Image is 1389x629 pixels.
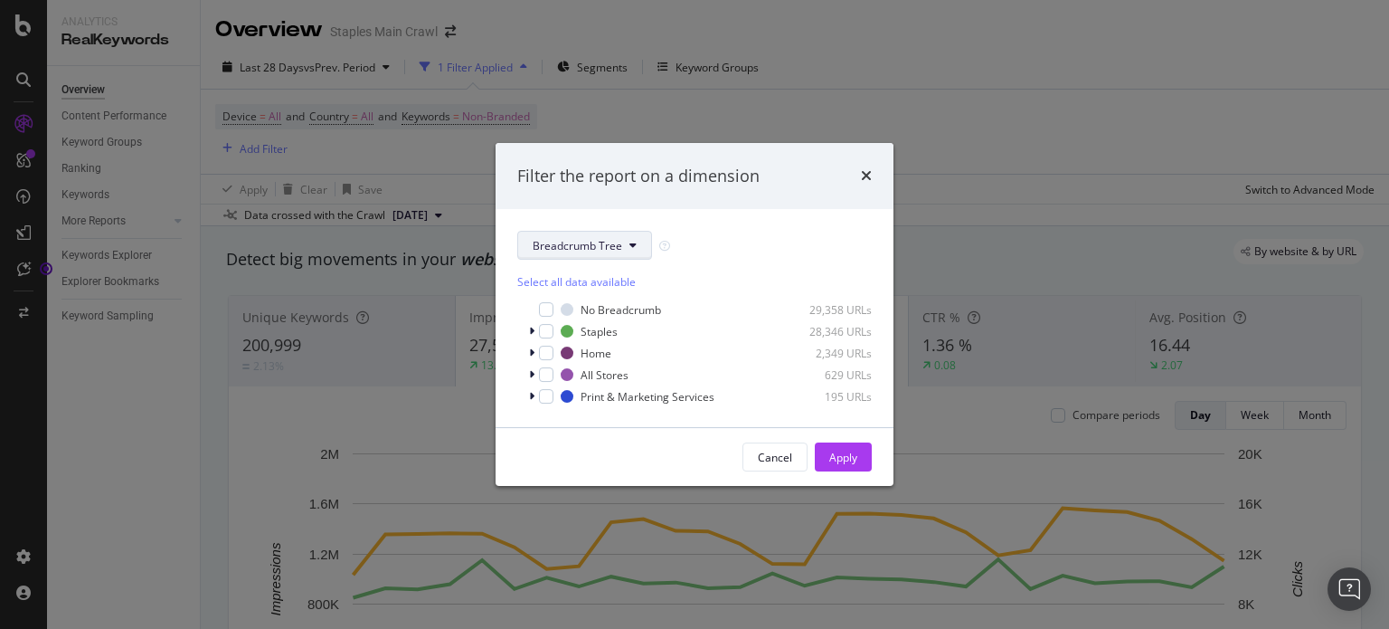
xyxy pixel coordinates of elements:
[861,165,872,188] div: times
[517,165,760,188] div: Filter the report on a dimension
[581,389,714,405] div: Print & Marketing Services
[581,367,628,383] div: All Stores
[517,231,652,260] button: Breadcrumb Tree
[783,346,872,361] div: 2,349 URLs
[829,450,857,465] div: Apply
[742,443,808,472] button: Cancel
[496,143,893,487] div: modal
[581,346,611,361] div: Home
[758,450,792,465] div: Cancel
[517,274,872,290] div: Select all data available
[783,367,872,383] div: 629 URLs
[783,324,872,339] div: 28,346 URLs
[581,302,661,318] div: No Breadcrumb
[815,443,872,472] button: Apply
[783,302,872,318] div: 29,358 URLs
[1328,567,1371,611] div: Open Intercom Messenger
[581,324,618,339] div: Staples
[533,238,622,253] span: Breadcrumb Tree
[783,389,872,405] div: 195 URLs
